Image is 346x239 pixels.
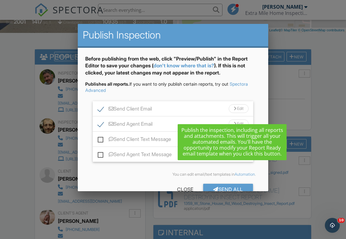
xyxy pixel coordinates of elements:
[203,184,253,195] div: Send All
[229,104,249,113] div: Edit
[98,151,172,159] label: Send Agent Text Message
[235,172,255,177] a: Automation
[98,136,171,144] label: Send Client Text Message
[153,62,214,69] a: don't know where that is?
[98,121,152,129] label: Send Agent Email
[167,184,203,195] div: Close
[338,218,345,223] span: 10
[98,106,152,114] label: Send Client Email
[325,218,340,233] iframe: Intercom live chat
[85,81,228,87] span: If you want to only publish certain reports, try out
[229,150,249,159] div: Edit
[90,172,256,177] div: You can edit email/text templates in .
[85,55,261,81] div: Before publishing from the web, click "Preview/Publish" in the Report Editor to save your changes...
[85,81,129,87] strong: Publishes all reports.
[229,135,249,143] div: Edit
[83,29,263,41] h2: Publish Inspection
[229,119,249,128] div: Edit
